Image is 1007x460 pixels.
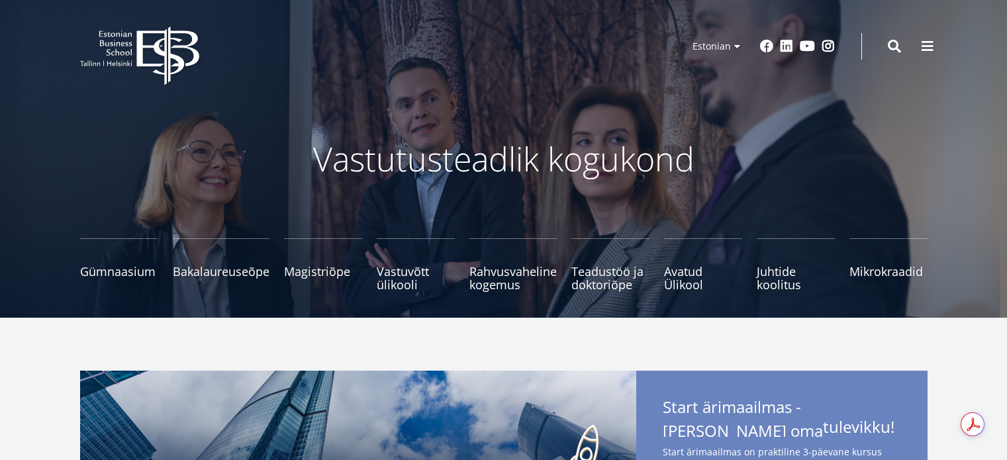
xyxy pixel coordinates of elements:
a: Rahvusvaheline kogemus [469,238,557,291]
a: Linkedin [780,40,793,53]
a: Teadustöö ja doktoriõpe [571,238,649,291]
span: tulevikku! [823,417,894,437]
span: Juhtide koolitus [757,265,835,291]
a: Instagram [822,40,835,53]
span: Avatud Ülikool [664,265,742,291]
a: Youtube [800,40,815,53]
a: Mikrokraadid [849,238,928,291]
span: Teadustöö ja doktoriõpe [571,265,649,291]
span: Bakalaureuseõpe [173,265,269,278]
a: Magistriõpe [284,238,362,291]
span: Rahvusvaheline kogemus [469,265,557,291]
a: Vastuvõtt ülikooli [377,238,455,291]
span: Start ärimaailmas - [PERSON_NAME] oma [663,397,901,441]
p: Vastutusteadlik kogukond [153,139,855,179]
a: Gümnaasium [80,238,158,291]
a: Bakalaureuseõpe [173,238,269,291]
span: Mikrokraadid [849,265,928,278]
a: Juhtide koolitus [757,238,835,291]
span: Magistriõpe [284,265,362,278]
a: Avatud Ülikool [664,238,742,291]
span: Vastuvõtt ülikooli [377,265,455,291]
a: Facebook [760,40,773,53]
span: Gümnaasium [80,265,158,278]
